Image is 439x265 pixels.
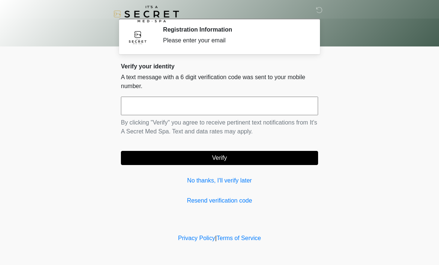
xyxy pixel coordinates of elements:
[121,151,318,165] button: Verify
[126,26,149,48] img: Agent Avatar
[121,196,318,205] a: Resend verification code
[121,63,318,70] h2: Verify your identity
[215,235,217,241] a: |
[163,36,307,45] div: Please enter your email
[178,235,215,241] a: Privacy Policy
[121,118,318,136] p: By clicking "Verify" you agree to receive pertinent text notifications from It's A Secret Med Spa...
[113,6,179,22] img: It's A Secret Med Spa Logo
[121,73,318,91] p: A text message with a 6 digit verification code was sent to your mobile number.
[217,235,261,241] a: Terms of Service
[121,176,318,185] a: No thanks, I'll verify later
[163,26,307,33] h2: Registration Information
